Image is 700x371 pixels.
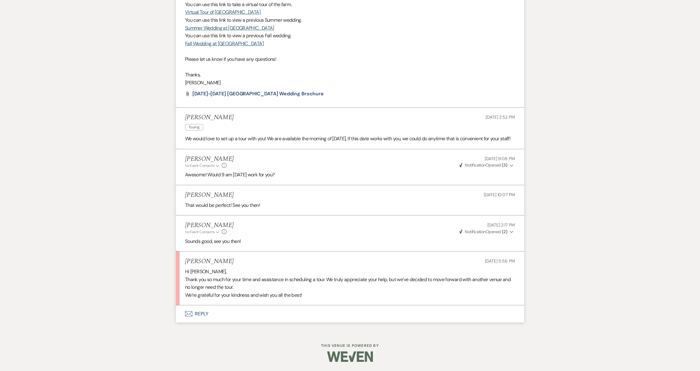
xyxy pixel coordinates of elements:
[185,201,515,209] p: That would be perfect! See you then!
[485,258,515,264] span: [DATE] 5:56 PM
[185,230,214,234] span: to: Event Contacts
[185,237,515,245] p: Sounds good, see you then!
[185,32,291,39] span: You can use this link to view a previous Fall wedding.
[485,156,515,161] span: [DATE] 9:08 PM
[185,171,515,179] p: Awesome! Would 9 am [DATE] work for you?
[502,229,507,234] strong: ( 2 )
[502,162,507,168] strong: ( 3 )
[185,163,214,168] span: to: Event Contacts
[185,9,261,15] a: Virtual Tour of [GEOGRAPHIC_DATA]
[185,276,515,291] p: Thank you so much for your time and assistance in scheduling a tour. We truly appreciate your hel...
[185,222,234,229] h5: [PERSON_NAME]
[484,192,515,197] span: [DATE] 10:07 PM
[185,163,220,168] button: to: Event Contacts
[192,90,324,97] span: [DATE]-[DATE] [GEOGRAPHIC_DATA] Wedding Brochure
[465,162,485,168] span: Notification
[459,229,507,234] span: Opened
[185,291,515,299] p: We’re grateful for your kindness and wish you all the best!
[185,25,274,31] a: Summer Wedding at [GEOGRAPHIC_DATA]
[487,222,515,228] span: [DATE] 2:17 PM
[185,135,515,143] p: We would love to set up a tour with you! We are available the morning of [DATE]. If this date wor...
[185,79,515,87] p: [PERSON_NAME]
[185,55,515,63] p: Please let us know if you have any questions!
[185,71,515,79] p: Thanks,
[458,229,515,235] button: NotificationOpened (2)
[185,268,515,276] p: Hi [PERSON_NAME],
[458,162,515,168] button: NotificationOpened (3)
[176,305,524,322] button: Reply
[327,346,373,367] img: Weven Logo
[185,258,234,265] h5: [PERSON_NAME]
[192,91,324,96] a: [DATE]-[DATE] [GEOGRAPHIC_DATA] Wedding Brochure
[465,229,485,234] span: Notification
[185,114,234,121] h5: [PERSON_NAME]
[185,229,220,235] button: to: Event Contacts
[185,191,234,199] h5: [PERSON_NAME]
[486,114,515,120] span: [DATE] 2:52 PM
[185,124,203,130] span: Touring
[185,155,234,163] h5: [PERSON_NAME]
[185,1,515,9] p: You can use this link to take a virtual tour of the farm.
[459,162,507,168] span: Opened
[185,40,264,47] a: Fall Wedding at [GEOGRAPHIC_DATA]
[185,16,515,24] p: You can use this link to view a previous Summer wedding.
